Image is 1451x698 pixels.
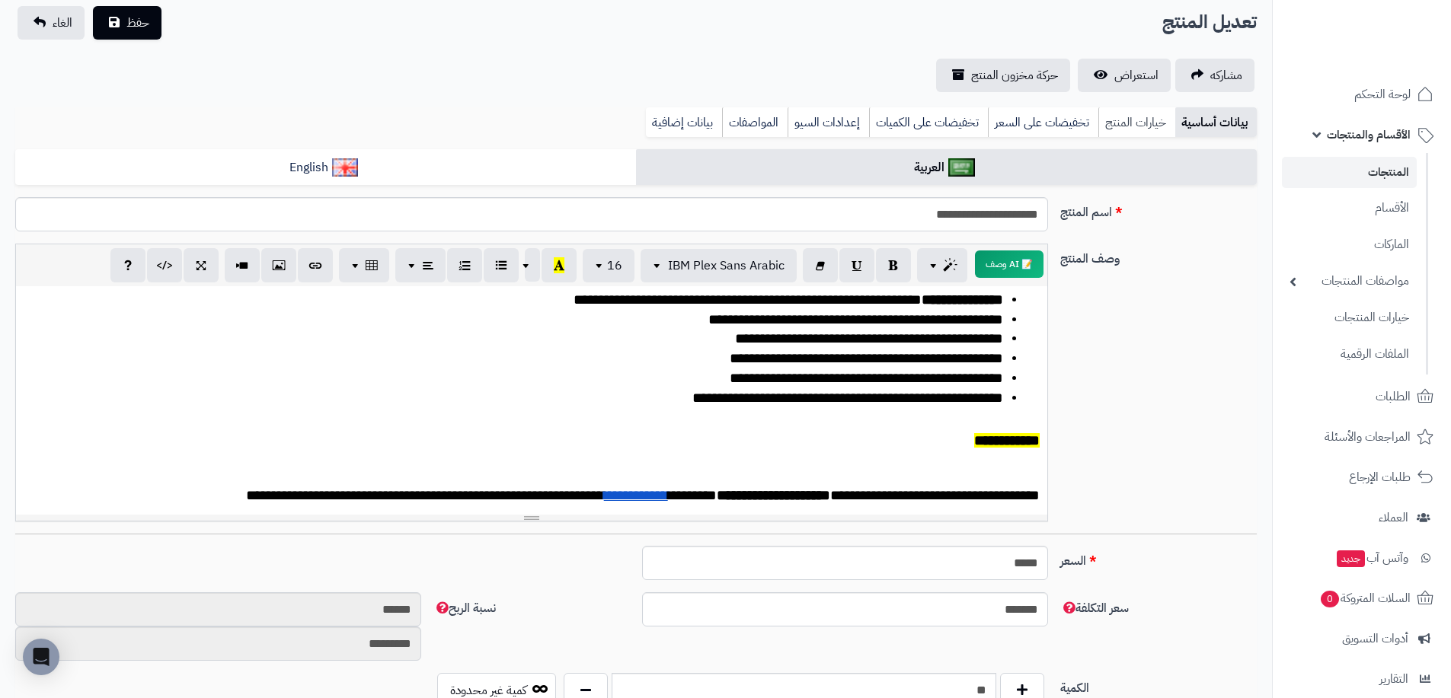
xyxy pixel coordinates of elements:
a: التقارير [1282,661,1442,697]
a: المنتجات [1282,157,1417,188]
a: إعدادات السيو [788,107,869,138]
span: حفظ [126,14,149,32]
span: جديد [1337,550,1365,567]
span: الأقسام والمنتجات [1327,124,1411,145]
a: الأقسام [1282,192,1417,225]
a: English [15,149,636,186]
a: أدوات التسويق [1282,620,1442,657]
a: خيارات المنتجات [1282,301,1417,334]
a: الماركات [1282,228,1417,261]
a: المواصفات [722,107,788,138]
span: السلات المتروكة [1319,588,1411,609]
label: السعر [1054,546,1263,570]
span: مشاركه [1210,66,1242,84]
a: تخفيضات على الكميات [869,107,988,138]
span: التقارير [1379,668,1408,690]
a: العربية [636,149,1257,186]
a: استعراض [1078,59,1171,92]
span: الغاء [53,14,72,32]
a: مواصفات المنتجات [1282,265,1417,298]
a: بيانات أساسية [1175,107,1257,138]
a: المراجعات والأسئلة [1282,419,1442,455]
a: خيارات المنتج [1098,107,1175,138]
a: الغاء [18,6,85,40]
div: Open Intercom Messenger [23,639,59,675]
a: تخفيضات على السعر [988,107,1098,138]
span: 16 [607,257,622,275]
label: وصف المنتج [1054,244,1263,268]
span: المراجعات والأسئلة [1325,426,1411,448]
a: الملفات الرقمية [1282,338,1417,371]
span: IBM Plex Sans Arabic [668,257,785,275]
span: 0 [1321,591,1339,607]
a: العملاء [1282,499,1442,536]
span: الطلبات [1376,386,1411,407]
button: IBM Plex Sans Arabic [641,249,797,282]
a: بيانات إضافية [646,107,722,138]
img: English [332,158,359,177]
span: لوحة التحكم [1354,84,1411,105]
h2: تعديل المنتج [1162,7,1257,38]
span: نسبة الربح [433,599,496,617]
label: اسم المنتج [1054,197,1263,222]
span: حركة مخزون المنتج [971,66,1058,84]
span: العملاء [1379,507,1408,528]
a: وآتس آبجديد [1282,540,1442,576]
span: سعر التكلفة [1060,599,1129,617]
a: لوحة التحكم [1282,76,1442,113]
button: 16 [583,249,634,282]
a: الطلبات [1282,378,1442,415]
a: حركة مخزون المنتج [936,59,1070,92]
span: وآتس آب [1335,547,1408,569]
button: 📝 AI وصف [975,250,1044,278]
label: الكمية [1054,673,1263,697]
img: العربية [948,158,975,177]
a: السلات المتروكة0 [1282,580,1442,617]
a: مشاركه [1175,59,1254,92]
button: حفظ [93,6,161,40]
span: استعراض [1114,66,1159,84]
span: أدوات التسويق [1342,628,1408,649]
a: طلبات الإرجاع [1282,459,1442,496]
span: طلبات الإرجاع [1349,467,1411,488]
